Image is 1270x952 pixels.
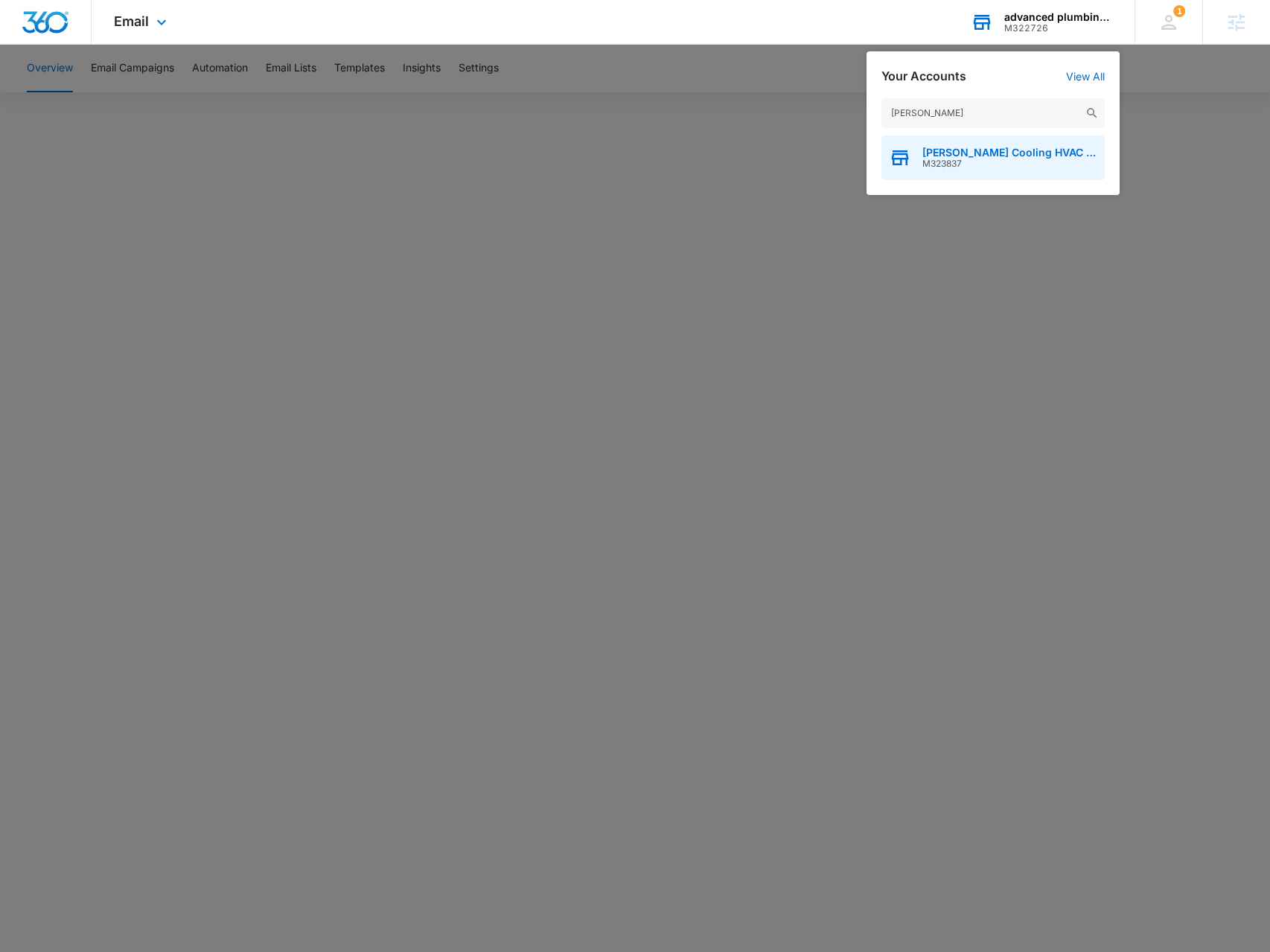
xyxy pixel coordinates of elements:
[881,69,966,83] h2: Your Accounts
[114,13,149,29] span: Email
[1004,11,1113,23] div: account name
[1066,70,1105,83] a: View All
[881,98,1105,128] input: Search Accounts
[922,159,1097,169] span: M323837
[1004,23,1113,33] div: account id
[1173,5,1185,17] div: notifications count
[881,135,1105,180] button: [PERSON_NAME] Cooling HVAC ServicesM323837
[1173,5,1185,17] span: 1
[922,147,1097,159] span: [PERSON_NAME] Cooling HVAC Services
